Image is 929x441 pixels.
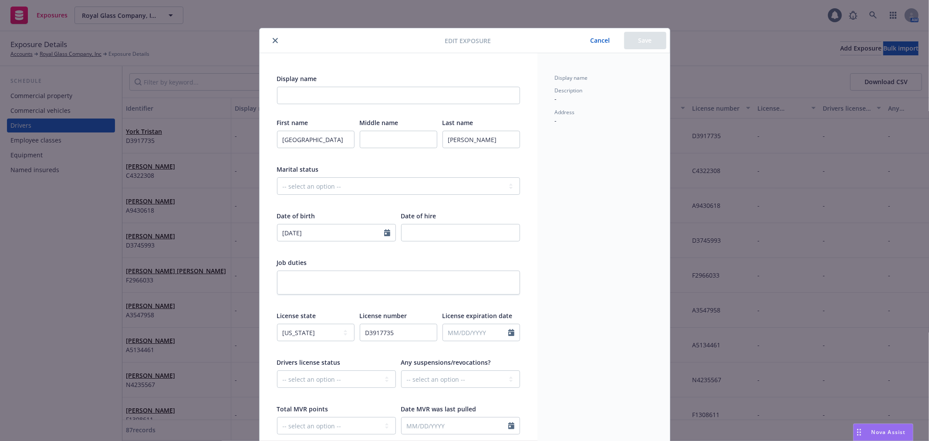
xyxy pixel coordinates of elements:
span: Display name [277,75,317,83]
span: Total MVR points [277,405,328,413]
span: First name [277,119,308,127]
span: Date of birth [277,212,315,220]
input: MM/DD/YYYY [402,417,508,434]
span: Marital status [277,165,319,173]
span: Any suspensions/revocations? [401,358,491,366]
span: Date of hire [401,212,436,220]
span: Nova Assist [872,428,906,436]
span: Address [555,109,575,116]
span: Display name [555,74,588,81]
button: Cancel [577,32,624,49]
div: Drag to move [854,424,865,441]
span: Edit exposure [445,36,491,45]
span: Drivers license status [277,358,341,366]
span: License state [277,312,316,320]
span: Description [555,87,583,94]
button: close [270,35,280,46]
span: License expiration date [443,312,513,320]
button: Nova Assist [853,424,913,441]
input: MM/DD/YYYY [277,224,384,241]
input: MM/DD/YYYY [443,324,508,341]
span: - [555,95,557,103]
svg: Calendar [508,329,514,336]
span: License number [360,312,407,320]
svg: Calendar [508,422,514,429]
span: - [555,116,557,125]
svg: Calendar [384,229,390,236]
span: Date MVR was last pulled [401,405,476,413]
span: Middle name [360,119,399,127]
span: Last name [443,119,473,127]
span: Job duties [277,258,307,267]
